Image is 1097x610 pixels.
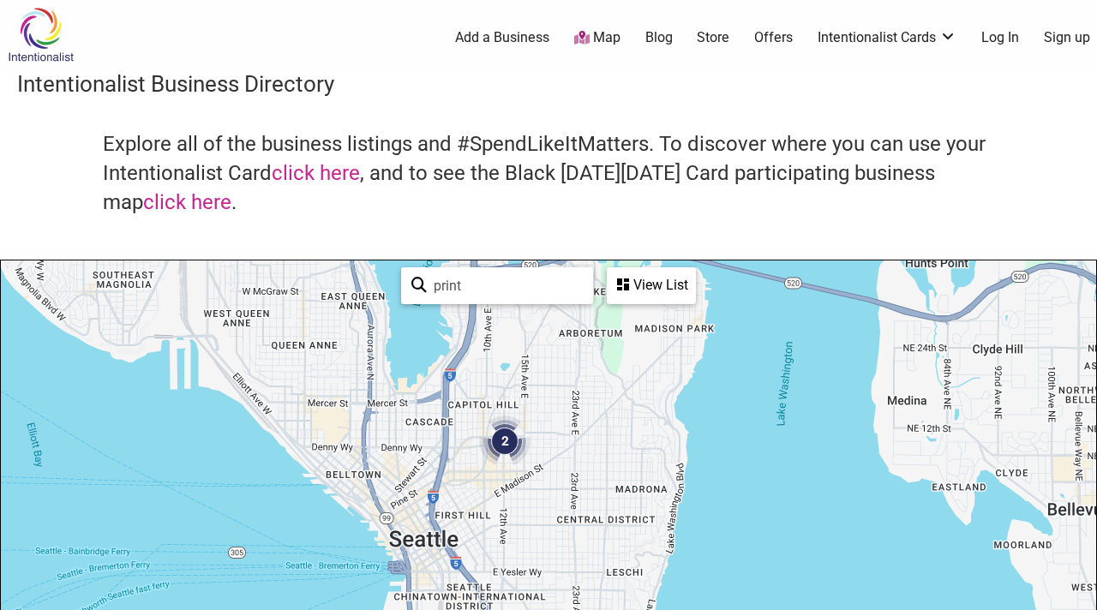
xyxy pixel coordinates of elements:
[479,416,531,467] div: 2
[143,190,231,214] a: click here
[981,28,1019,47] a: Log In
[103,130,994,217] h4: Explore all of the business listings and #SpendLikeItMatters. To discover where you can use your ...
[697,28,729,47] a: Store
[608,269,694,302] div: View List
[1044,28,1090,47] a: Sign up
[645,28,673,47] a: Blog
[818,28,956,47] a: Intentionalist Cards
[272,161,360,185] a: click here
[754,28,793,47] a: Offers
[17,69,1080,99] h3: Intentionalist Business Directory
[455,28,549,47] a: Add a Business
[574,28,620,48] a: Map
[401,267,593,304] div: Type to search and filter
[607,267,696,304] div: See a list of the visible businesses
[427,269,583,302] input: Type to find and filter...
